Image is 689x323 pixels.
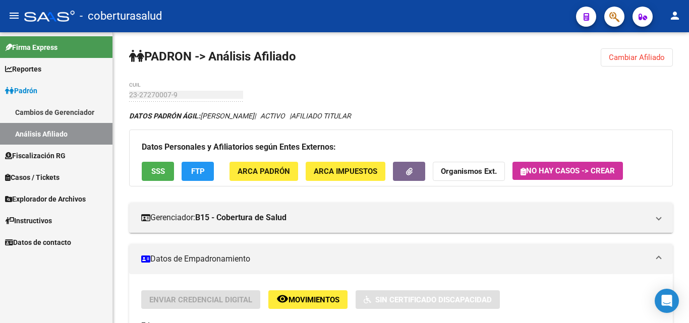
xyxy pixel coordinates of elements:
button: Cambiar Afiliado [601,48,673,67]
span: Movimientos [289,295,339,304]
span: No hay casos -> Crear [521,166,615,175]
span: [PERSON_NAME] [129,112,254,120]
button: ARCA Impuestos [306,162,385,180]
button: Sin Certificado Discapacidad [356,290,500,309]
span: ARCA Impuestos [314,167,377,176]
span: Sin Certificado Discapacidad [375,295,492,304]
mat-expansion-panel-header: Datos de Empadronamiento [129,244,673,274]
span: Instructivos [5,215,52,226]
span: SSS [151,167,165,176]
span: Datos de contacto [5,237,71,248]
button: Movimientos [268,290,348,309]
span: Enviar Credencial Digital [149,295,252,304]
mat-icon: person [669,10,681,22]
mat-icon: remove_red_eye [276,293,289,305]
span: Cambiar Afiliado [609,53,665,62]
span: Casos / Tickets [5,172,60,183]
button: SSS [142,162,174,180]
mat-panel-title: Datos de Empadronamiento [141,253,649,265]
span: - coberturasalud [80,5,162,27]
span: Padrón [5,85,37,96]
span: ARCA Padrón [238,167,290,176]
span: FTP [191,167,205,176]
strong: B15 - Cobertura de Salud [195,212,286,223]
mat-expansion-panel-header: Gerenciador:B15 - Cobertura de Salud [129,203,673,233]
button: ARCA Padrón [229,162,298,180]
mat-icon: menu [8,10,20,22]
strong: DATOS PADRÓN ÁGIL: [129,112,200,120]
mat-panel-title: Gerenciador: [141,212,649,223]
span: Explorador de Archivos [5,193,86,205]
strong: PADRON -> Análisis Afiliado [129,49,296,63]
i: | ACTIVO | [129,112,351,120]
span: Firma Express [5,42,58,53]
h3: Datos Personales y Afiliatorios según Entes Externos: [142,140,660,154]
span: AFILIADO TITULAR [291,112,351,120]
span: Reportes [5,63,41,75]
strong: Organismos Ext. [441,167,497,176]
button: No hay casos -> Crear [512,162,623,180]
button: Organismos Ext. [433,162,505,180]
div: Open Intercom Messenger [655,289,679,313]
button: FTP [182,162,214,180]
span: Fiscalización RG [5,150,66,161]
button: Enviar Credencial Digital [141,290,260,309]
